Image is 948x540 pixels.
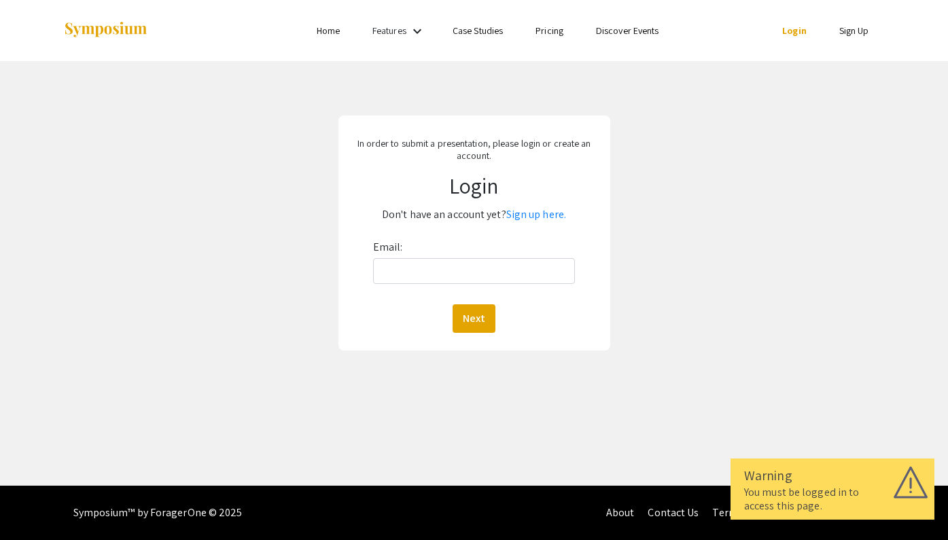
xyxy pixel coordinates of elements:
[648,505,699,520] a: Contact Us
[347,204,600,226] p: Don't have an account yet?
[506,207,566,221] a: Sign up here.
[373,236,403,258] label: Email:
[317,24,340,37] a: Home
[744,486,921,513] div: You must be logged in to access this page.
[536,24,563,37] a: Pricing
[839,24,869,37] a: Sign Up
[744,465,921,486] div: Warning
[712,505,790,520] a: Terms of Service
[409,23,425,39] mat-icon: Expand Features list
[606,505,635,520] a: About
[782,24,807,37] a: Login
[347,173,600,198] h1: Login
[73,486,243,540] div: Symposium™ by ForagerOne © 2025
[372,24,406,37] a: Features
[347,137,600,162] p: In order to submit a presentation, please login or create an account.
[453,304,495,333] button: Next
[596,24,659,37] a: Discover Events
[453,24,503,37] a: Case Studies
[63,21,148,39] img: Symposium by ForagerOne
